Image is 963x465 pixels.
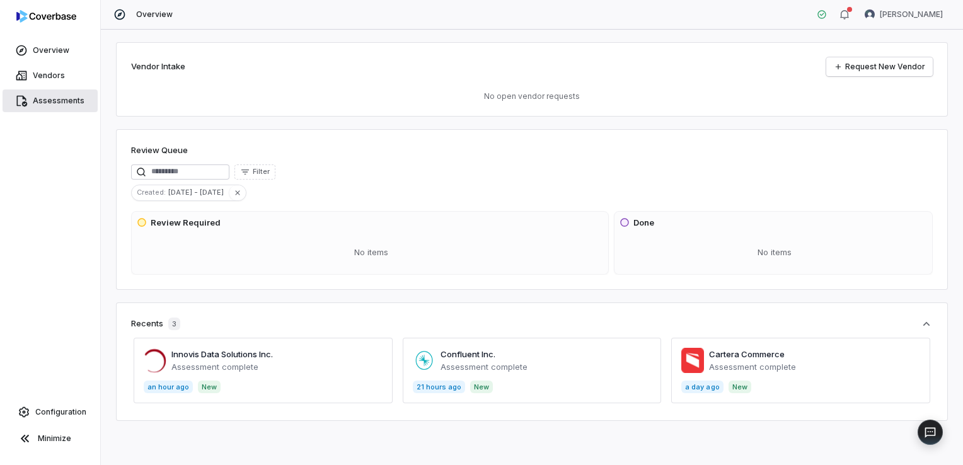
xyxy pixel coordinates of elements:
a: Vendors [3,64,98,87]
span: Vendors [33,71,65,81]
span: Minimize [38,433,71,444]
span: Overview [33,45,69,55]
div: No items [620,236,930,269]
a: Overview [3,39,98,62]
h3: Review Required [151,217,221,229]
h2: Vendor Intake [131,60,185,73]
span: [DATE] - [DATE] [168,187,229,198]
span: Created : [132,187,168,198]
p: No open vendor requests [131,91,933,101]
a: Cartera Commerce [709,349,785,359]
a: Assessments [3,89,98,112]
button: Minimize [5,426,95,451]
span: Filter [253,167,270,176]
span: [PERSON_NAME] [880,9,943,20]
a: Request New Vendor [826,57,933,76]
img: logo-D7KZi-bG.svg [16,10,76,23]
button: Isaac Mousel avatar[PERSON_NAME] [857,5,950,24]
h3: Done [633,217,654,229]
div: Recents [131,318,180,330]
button: Filter [234,164,275,180]
span: Assessments [33,96,84,106]
a: Confluent Inc. [441,349,495,359]
a: Configuration [5,401,95,423]
button: Recents3 [131,318,933,330]
span: Configuration [35,407,86,417]
div: No items [137,236,606,269]
img: Isaac Mousel avatar [865,9,875,20]
a: Innovis Data Solutions Inc. [171,349,273,359]
span: 3 [168,318,180,330]
span: Overview [136,9,173,20]
h1: Review Queue [131,144,188,157]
